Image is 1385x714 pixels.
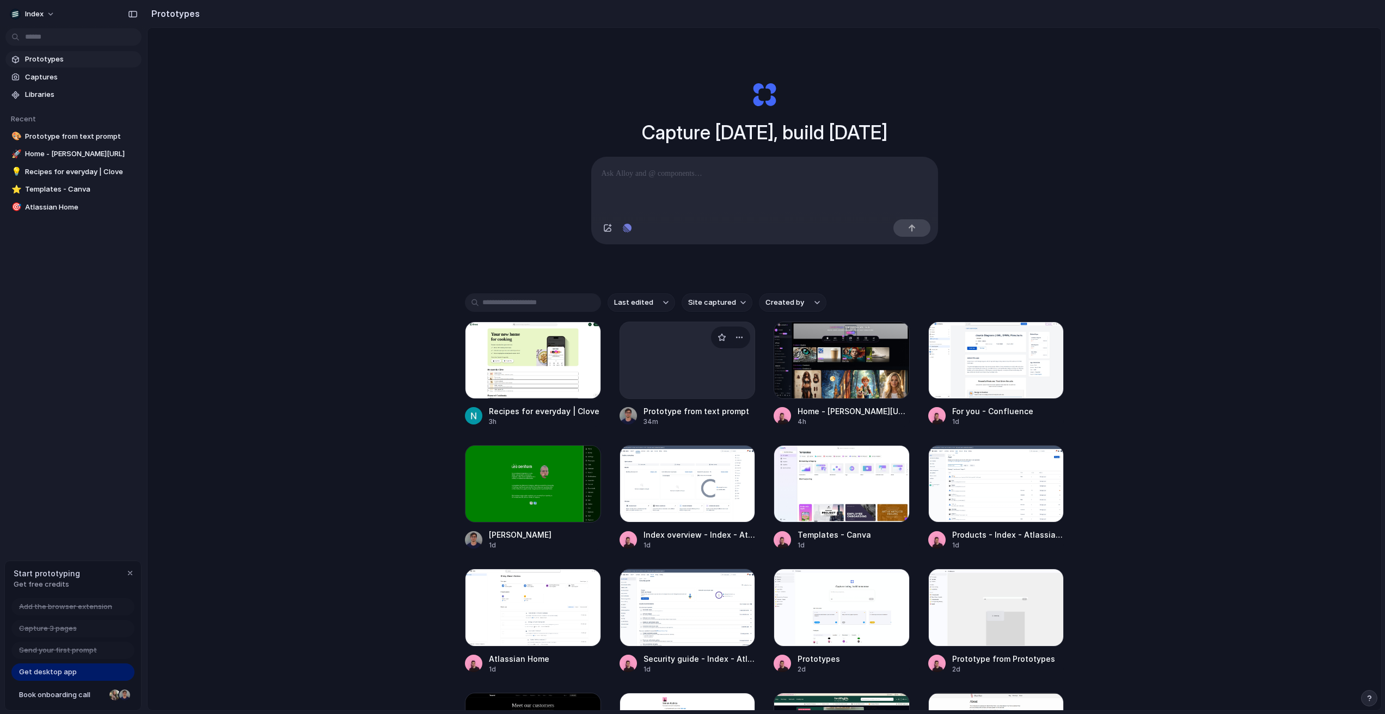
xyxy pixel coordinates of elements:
button: Created by [759,293,826,312]
span: Libraries [25,89,137,100]
a: PrototypesPrototypes2d [774,569,910,674]
div: 🎯 [11,201,19,213]
span: Atlassian Home [25,202,137,213]
a: Libraries [5,87,142,103]
a: 🎯Atlassian Home [5,199,142,216]
a: Captures [5,69,142,85]
div: 🚀 [11,148,19,161]
div: 2d [952,664,1055,674]
span: Created by [765,297,804,308]
a: Leo Denham[PERSON_NAME]1d [465,445,601,550]
span: Prototypes [25,54,137,65]
span: Book onboarding call [19,690,105,700]
span: Start prototyping [14,568,80,579]
div: 💡 [11,165,19,178]
button: Site captured [682,293,752,312]
a: Templates - CanvaTemplates - Canva1d [774,445,910,550]
a: 🎨Prototype from text prompt [5,128,142,145]
a: Index overview - Index - Atlassian AdministrationIndex overview - Index - Atlassian Administration1d [620,445,756,550]
span: Recent [11,114,36,123]
div: 1d [489,664,549,674]
div: 1d [489,540,551,550]
a: Products - Index - Atlassian AdministrationProducts - Index - Atlassian Administration1d [928,445,1064,550]
div: 3h [489,417,599,427]
div: Recipes for everyday | Clove [489,405,599,417]
a: Prototype from PrototypesPrototype from Prototypes2d [928,569,1064,674]
div: 34m [644,417,749,427]
a: ⭐Templates - Canva [5,181,142,198]
div: Christian Iacullo [118,688,131,701]
span: Prototype from text prompt [25,131,137,142]
button: ⭐ [10,184,21,195]
div: Prototype from Prototypes [952,653,1055,664]
span: Add the browser extension [19,601,112,612]
button: 🎨 [10,131,21,142]
span: Captures [25,72,137,83]
div: Atlassian Home [489,653,549,664]
span: Site captured [688,297,736,308]
div: 1d [952,540,1064,550]
div: 4h [798,417,910,427]
a: Recipes for everyday | CloveRecipes for everyday | Clove3h [465,322,601,427]
a: Home - Leonardo.AiHome - [PERSON_NAME][URL]4h [774,322,910,427]
a: 🚀Home - [PERSON_NAME][URL] [5,146,142,162]
a: 💡Recipes for everyday | Clove [5,164,142,180]
div: ⭐ [11,183,19,196]
button: 🚀 [10,149,21,159]
div: 1d [798,540,871,550]
div: 2d [798,664,840,674]
a: Prototype from text prompt34m [620,322,756,427]
span: Get desktop app [19,667,77,678]
h2: Prototypes [147,7,200,20]
span: Capture 3 pages [19,623,77,634]
div: Security guide - Index - Atlassian Administration [644,653,756,664]
div: Prototypes [798,653,840,664]
a: Prototypes [5,51,142,67]
span: Index [25,9,44,20]
a: For you - ConfluenceFor you - Confluence1d [928,322,1064,427]
div: Home - [PERSON_NAME][URL] [798,405,910,417]
button: Last edited [608,293,675,312]
div: 1d [644,664,756,674]
div: [PERSON_NAME] [489,529,551,540]
div: For you - Confluence [952,405,1033,417]
div: Products - Index - Atlassian Administration [952,529,1064,540]
a: Get desktop app [11,663,134,681]
span: Recipes for everyday | Clove [25,167,137,177]
span: Last edited [614,297,653,308]
div: 1d [644,540,756,550]
a: Book onboarding call [11,686,134,704]
span: Home - [PERSON_NAME][URL] [25,149,137,159]
div: Prototype from text prompt [644,405,749,417]
button: Index [5,5,60,23]
div: Templates - Canva [798,529,871,540]
span: Templates - Canva [25,184,137,195]
a: Security guide - Index - Atlassian AdministrationSecurity guide - Index - Atlassian Administration1d [620,569,756,674]
span: Send your first prompt [19,645,97,656]
h1: Capture [DATE], build [DATE] [642,118,887,147]
div: Nicole Kubica [108,688,121,701]
button: 🎯 [10,202,21,213]
span: Get free credits [14,579,80,590]
div: Index overview - Index - Atlassian Administration [644,529,756,540]
div: 1d [952,417,1033,427]
a: Atlassian HomeAtlassian Home1d [465,569,601,674]
button: 💡 [10,167,21,177]
div: 🎨 [11,130,19,143]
